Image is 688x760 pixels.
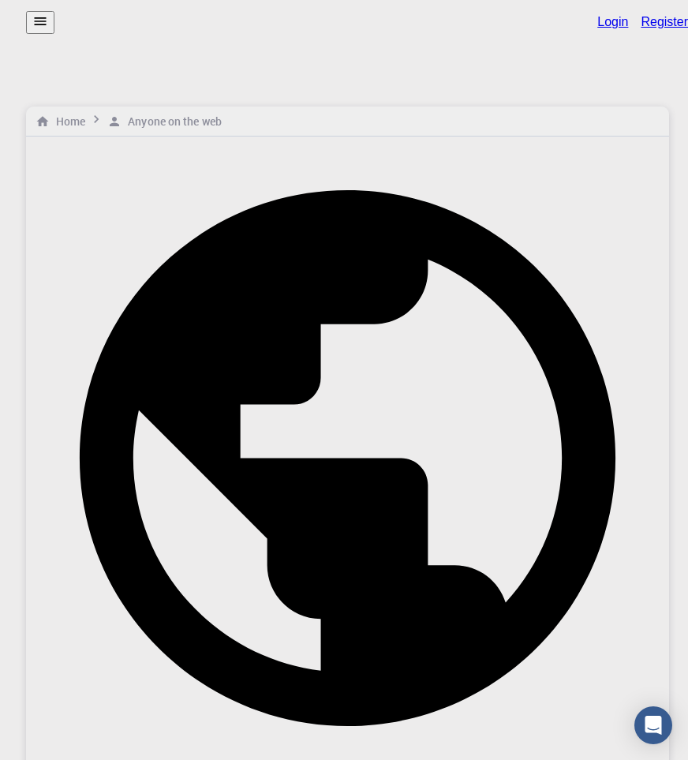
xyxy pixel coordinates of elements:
[634,706,672,744] div: Open Intercom Messenger
[597,15,628,29] a: Login
[641,15,688,29] a: Register
[122,113,222,130] h6: Anyone on the web
[50,113,85,130] h6: Home
[32,111,225,132] nav: breadcrumb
